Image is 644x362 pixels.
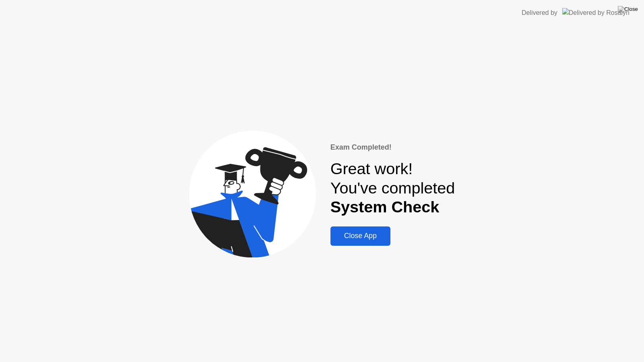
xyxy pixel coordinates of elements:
[330,198,440,216] b: System Check
[522,8,557,18] div: Delivered by
[618,6,638,12] img: Close
[330,226,390,246] button: Close App
[330,159,455,217] div: Great work! You've completed
[562,8,630,17] img: Delivered by Rosalyn
[333,232,388,240] div: Close App
[330,142,455,153] div: Exam Completed!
